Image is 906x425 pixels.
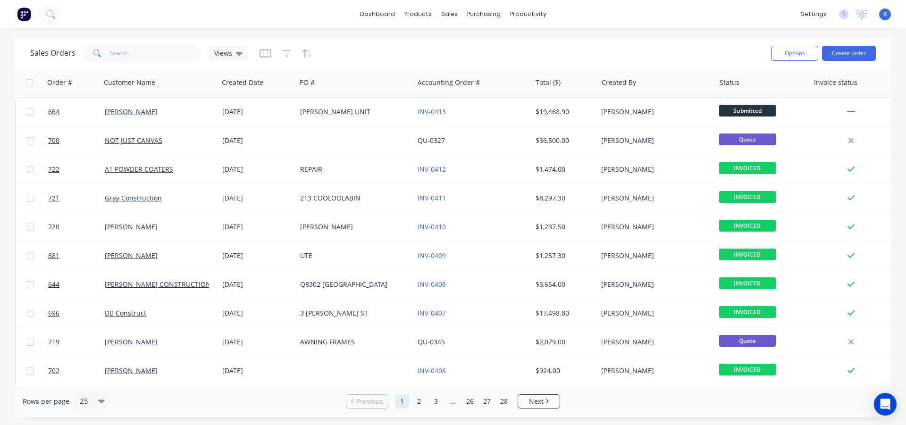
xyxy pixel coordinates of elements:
[48,251,59,260] span: 681
[300,337,405,347] div: AWNING FRAMES
[536,337,591,347] div: $2,079.00
[105,280,215,289] a: [PERSON_NAME] CONSTRUCTIONS
[536,308,591,318] div: $17,498.80
[601,136,706,145] div: [PERSON_NAME]
[105,251,158,260] a: [PERSON_NAME]
[719,277,776,289] span: INVOICED
[719,133,776,145] span: Quote
[222,78,263,87] div: Created Date
[105,193,162,202] a: Gray Construction
[536,251,591,260] div: $1,257.30
[601,337,706,347] div: [PERSON_NAME]
[48,155,105,183] a: 722
[536,366,591,375] div: $924.00
[719,162,776,174] span: INVOICED
[462,7,505,21] div: purchasing
[105,165,173,174] a: A1 POWDER COATERS
[300,280,405,289] div: Q8302 [GEOGRAPHIC_DATA]
[529,397,544,406] span: Next
[874,393,897,416] div: Open Intercom Messenger
[23,397,69,406] span: Rows per page
[719,191,776,203] span: INVOICED
[222,308,293,318] div: [DATE]
[48,366,59,375] span: 702
[418,78,480,87] div: Accounting Order #
[222,136,293,145] div: [DATE]
[222,280,293,289] div: [DATE]
[814,78,857,87] div: Invoice status
[300,251,405,260] div: UTE
[300,222,405,232] div: [PERSON_NAME]
[222,165,293,174] div: [DATE]
[418,251,446,260] a: INV-0409
[30,49,75,58] h1: Sales Orders
[300,165,405,174] div: REPAIR
[346,397,388,406] a: Previous page
[518,397,560,406] a: Next page
[105,337,158,346] a: [PERSON_NAME]
[395,394,409,408] a: Page 1 is your current page
[536,280,591,289] div: $5,654.00
[497,394,511,408] a: Page 28
[720,78,739,87] div: Status
[47,78,72,87] div: Order #
[601,280,706,289] div: [PERSON_NAME]
[602,78,636,87] div: Created By
[601,251,706,260] div: [PERSON_NAME]
[418,136,445,145] a: QU-0327
[505,7,551,21] div: productivity
[771,46,818,61] button: Options
[48,280,59,289] span: 644
[222,107,293,117] div: [DATE]
[822,46,876,61] button: Create order
[601,165,706,174] div: [PERSON_NAME]
[536,193,591,203] div: $8,297.30
[48,193,59,203] span: 721
[300,193,405,203] div: 213 COOLOOLABIN
[104,78,155,87] div: Customer Name
[48,328,105,356] a: 719
[536,165,591,174] div: $1,474.00
[214,48,232,58] span: Views
[418,107,446,116] a: INV-0413
[719,335,776,347] span: Quote
[105,366,158,375] a: [PERSON_NAME]
[105,308,146,317] a: DB Construct
[418,280,446,289] a: INV-0408
[418,165,446,174] a: INV-0412
[48,222,59,232] span: 720
[48,242,105,270] a: 681
[601,222,706,232] div: [PERSON_NAME]
[412,394,426,408] a: Page 2
[601,366,706,375] div: [PERSON_NAME]
[536,78,561,87] div: Total ($)
[719,105,776,117] span: Submitted
[222,337,293,347] div: [DATE]
[105,107,158,116] a: [PERSON_NAME]
[536,222,591,232] div: $1,237.50
[418,337,445,346] a: QU-0345
[601,107,706,117] div: [PERSON_NAME]
[105,222,158,231] a: [PERSON_NAME]
[300,78,315,87] div: PO #
[48,270,105,299] a: 644
[601,308,706,318] div: [PERSON_NAME]
[446,394,460,408] a: Jump forward
[48,299,105,327] a: 696
[418,193,446,202] a: INV-0411
[796,7,831,21] div: settings
[883,10,887,18] span: R
[536,136,591,145] div: $36,500.00
[109,44,201,63] input: Search...
[48,107,59,117] span: 664
[356,397,383,406] span: Previous
[418,222,446,231] a: INV-0410
[418,308,446,317] a: INV-0407
[429,394,443,408] a: Page 3
[436,7,462,21] div: sales
[418,366,446,375] a: INV-0406
[300,107,405,117] div: [PERSON_NAME] UNIT
[48,357,105,385] a: 702
[222,251,293,260] div: [DATE]
[355,7,400,21] a: dashboard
